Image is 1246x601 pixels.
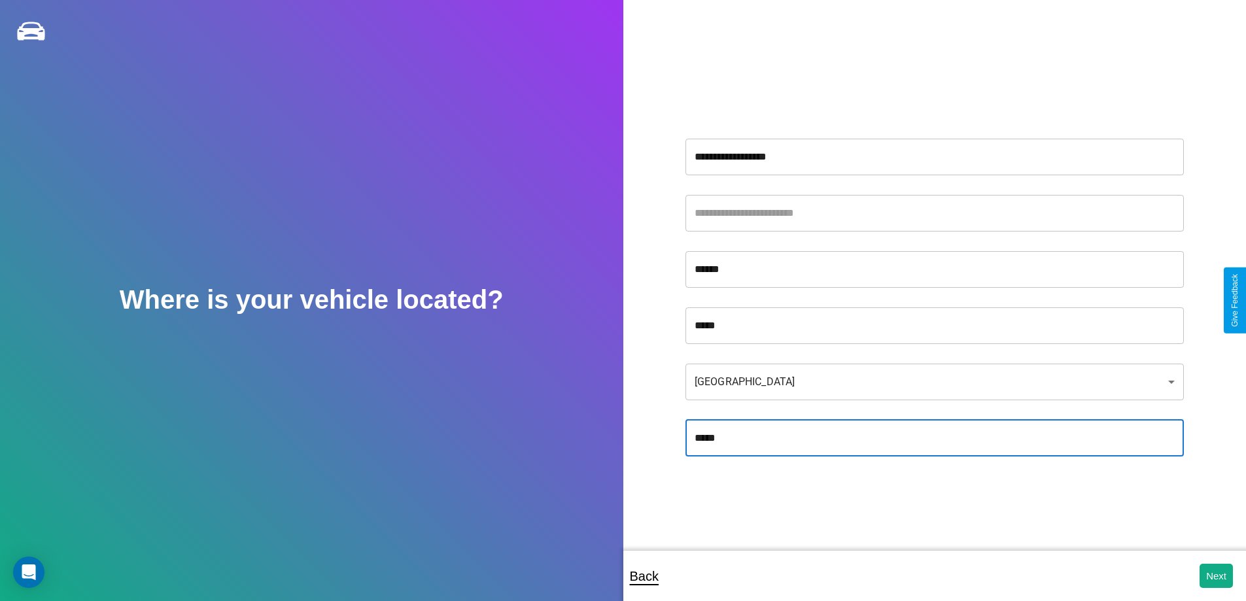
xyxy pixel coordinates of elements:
[1230,274,1239,327] div: Give Feedback
[630,564,659,588] p: Back
[685,364,1184,400] div: [GEOGRAPHIC_DATA]
[1200,564,1233,588] button: Next
[13,557,44,588] div: Open Intercom Messenger
[120,285,504,315] h2: Where is your vehicle located?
